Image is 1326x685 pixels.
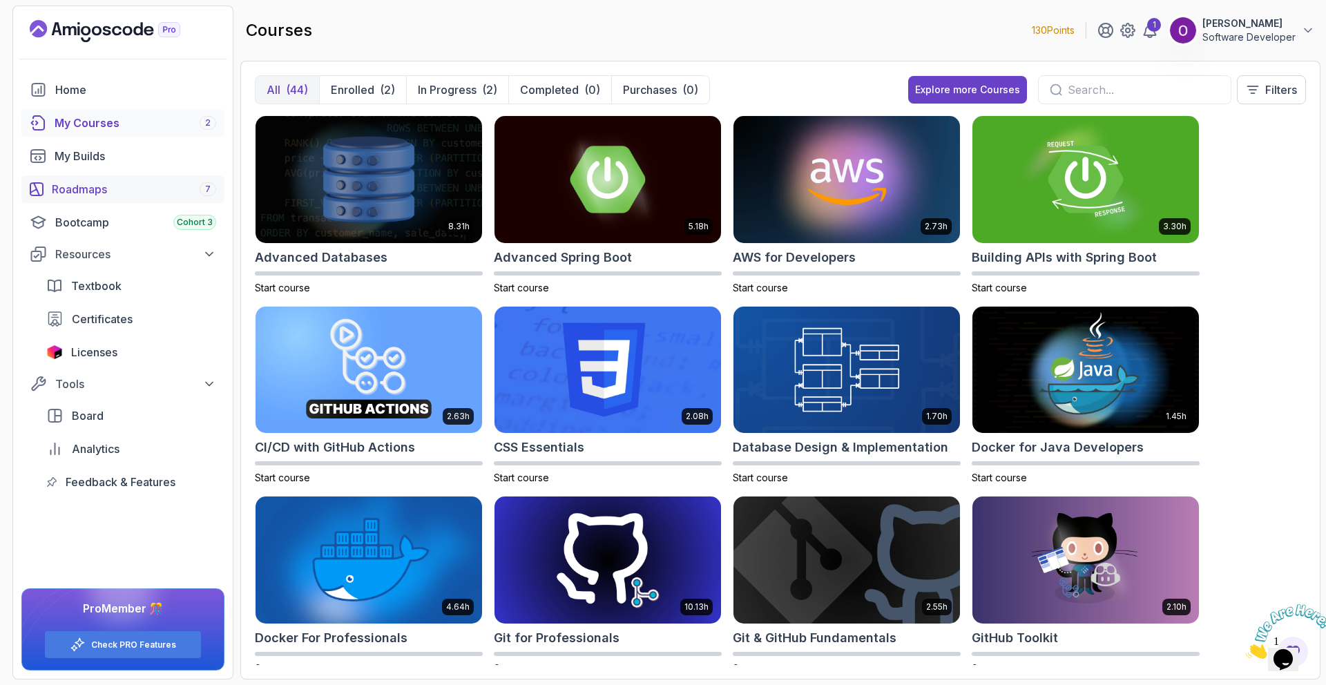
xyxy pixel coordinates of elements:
[446,601,470,612] p: 4.64h
[494,307,721,434] img: CSS Essentials card
[611,76,709,104] button: Purchases(0)
[205,117,211,128] span: 2
[733,496,960,624] img: Git & GitHub Fundamentals card
[255,282,310,293] span: Start course
[331,81,374,98] p: Enrolled
[55,214,216,231] div: Bootcamp
[72,311,133,327] span: Certificates
[733,116,960,243] img: AWS for Developers card
[38,305,224,333] a: certificates
[380,81,395,98] div: (2)
[1147,18,1161,32] div: 1
[926,411,948,422] p: 1.70h
[256,76,319,104] button: All(44)
[1265,81,1297,98] p: Filters
[418,81,477,98] p: In Progress
[494,472,549,483] span: Start course
[686,411,709,422] p: 2.08h
[38,435,224,463] a: analytics
[925,221,948,232] p: 2.73h
[255,628,407,648] h2: Docker For Professionals
[286,81,308,98] div: (44)
[1237,75,1306,104] button: Filters
[915,83,1020,97] div: Explore more Courses
[52,181,216,197] div: Roadmaps
[520,81,579,98] p: Completed
[733,662,788,674] span: Start course
[55,148,216,164] div: My Builds
[972,248,1157,267] h2: Building APIs with Spring Boot
[494,438,584,457] h2: CSS Essentials
[55,81,216,98] div: Home
[684,601,709,612] p: 10.13h
[1032,23,1075,37] p: 130 Points
[584,81,600,98] div: (0)
[21,142,224,170] a: builds
[72,441,119,457] span: Analytics
[319,76,406,104] button: Enrolled(2)
[733,282,788,293] span: Start course
[482,81,497,98] div: (2)
[38,338,224,366] a: licenses
[71,344,117,360] span: Licenses
[494,116,721,243] img: Advanced Spring Boot card
[733,628,896,648] h2: Git & GitHub Fundamentals
[972,438,1144,457] h2: Docker for Java Developers
[246,19,312,41] h2: courses
[21,175,224,203] a: roadmaps
[682,81,698,98] div: (0)
[72,407,104,424] span: Board
[66,474,175,490] span: Feedback & Features
[46,345,63,359] img: jetbrains icon
[1166,411,1186,422] p: 1.45h
[205,184,211,195] span: 7
[1170,17,1196,44] img: user profile image
[38,402,224,430] a: board
[972,116,1199,243] img: Building APIs with Spring Boot card
[177,217,213,228] span: Cohort 3
[1202,30,1296,44] p: Software Developer
[255,438,415,457] h2: CI/CD with GitHub Actions
[733,307,960,434] img: Database Design & Implementation card
[6,6,91,60] img: Chat attention grabber
[1169,17,1315,44] button: user profile image[PERSON_NAME]Software Developer
[255,248,387,267] h2: Advanced Databases
[733,472,788,483] span: Start course
[256,496,482,624] img: Docker For Professionals card
[494,248,632,267] h2: Advanced Spring Boot
[689,221,709,232] p: 5.18h
[256,116,482,243] img: Advanced Databases card
[21,76,224,104] a: home
[972,662,1027,674] span: Start course
[972,628,1058,648] h2: GitHub Toolkit
[406,76,508,104] button: In Progress(2)
[908,76,1027,104] button: Explore more Courses
[21,209,224,236] a: bootcamp
[926,601,948,612] p: 2.55h
[255,662,310,674] span: Start course
[733,438,948,457] h2: Database Design & Implementation
[256,307,482,434] img: CI/CD with GitHub Actions card
[494,662,549,674] span: Start course
[1142,22,1158,39] a: 1
[21,242,224,267] button: Resources
[1166,601,1186,612] p: 2.10h
[30,20,212,42] a: Landing page
[447,411,470,422] p: 2.63h
[733,248,856,267] h2: AWS for Developers
[448,221,470,232] p: 8.31h
[1240,599,1326,664] iframe: chat widget
[972,496,1199,624] img: GitHub Toolkit card
[6,6,11,17] span: 1
[623,81,677,98] p: Purchases
[494,496,721,624] img: Git for Professionals card
[494,628,619,648] h2: Git for Professionals
[972,472,1027,483] span: Start course
[972,282,1027,293] span: Start course
[1202,17,1296,30] p: [PERSON_NAME]
[44,630,202,659] button: Check PRO Features
[255,472,310,483] span: Start course
[71,278,122,294] span: Textbook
